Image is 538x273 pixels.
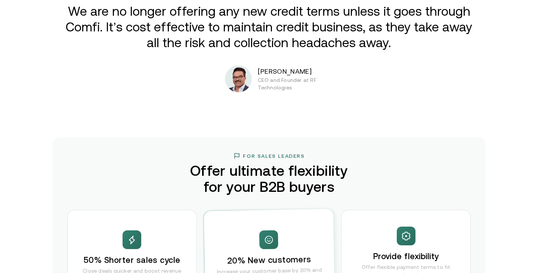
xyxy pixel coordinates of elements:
p: CEO and Founder at RF Technologies [258,76,333,91]
h2: Offer ultimate flexibility for your B2B buyers [181,163,357,195]
h3: Provide flexibility [373,251,439,262]
h3: 20% New customers [227,254,311,266]
p: [PERSON_NAME] [258,67,352,76]
h3: 50% Shorter sales cycle [84,255,180,266]
img: spark [127,234,137,245]
img: spark [401,231,411,242]
img: flag [233,152,241,160]
p: We are no longer offering any new credit terms unless it goes through Comfi. It’s cost effective ... [63,3,475,50]
img: spark [263,234,274,245]
h3: For Sales Leaders [243,153,304,159]
img: Photoroom [225,65,252,92]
